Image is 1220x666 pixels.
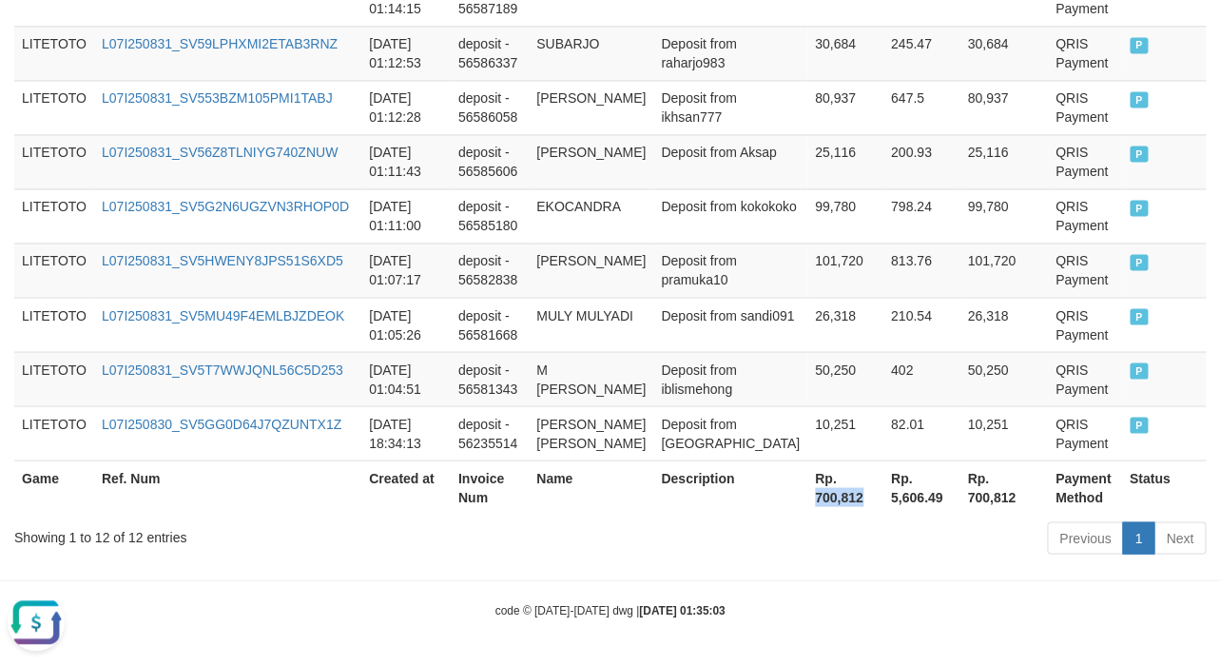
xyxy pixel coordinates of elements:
a: L07I250831_SV5T7WWJQNL56C5D253 [102,362,343,377]
td: [PERSON_NAME] [529,80,653,134]
td: 99,780 [807,188,883,243]
td: deposit - 56581668 [451,297,529,351]
td: QRIS Payment [1048,188,1122,243]
strong: [DATE] 01:35:03 [639,603,725,617]
td: SUBARJO [529,26,653,80]
td: deposit - 56586337 [451,26,529,80]
td: LITETOTO [14,405,94,460]
a: L07I250831_SV5G2N6UGZVN3RHOP0D [102,199,349,214]
th: Status [1122,460,1206,514]
td: 10,251 [807,405,883,460]
td: QRIS Payment [1048,134,1122,188]
td: [DATE] 01:12:28 [361,80,451,134]
td: deposit - 56582838 [451,243,529,297]
a: Next [1153,521,1206,554]
td: [DATE] 01:11:00 [361,188,451,243]
td: Deposit from iblismehong [653,351,807,405]
td: LITETOTO [14,351,94,405]
td: Deposit from raharjo983 [653,26,807,80]
th: Game [14,460,94,514]
td: 80,937 [959,80,1047,134]
th: Created at [361,460,451,514]
td: 30,684 [959,26,1047,80]
td: Deposit from ikhsan777 [653,80,807,134]
td: QRIS Payment [1048,243,1122,297]
td: [PERSON_NAME] [529,134,653,188]
span: PAID [1130,200,1149,216]
td: EKOCANDRA [529,188,653,243]
td: Deposit from kokokoko [653,188,807,243]
a: L07I250831_SV5HWENY8JPS51S6XD5 [102,253,343,268]
span: PAID [1130,37,1149,53]
td: deposit - 56585180 [451,188,529,243]
td: 200.93 [883,134,960,188]
a: Previous [1047,521,1123,554]
a: 1 [1122,521,1154,554]
td: 798.24 [883,188,960,243]
td: 82.01 [883,405,960,460]
td: 101,720 [807,243,883,297]
td: 813.76 [883,243,960,297]
span: PAID [1130,417,1149,433]
td: [DATE] 01:05:26 [361,297,451,351]
a: L07I250831_SV5MU49F4EMLBJZDEOK [102,307,344,323]
th: Rp. 700,812 [959,460,1047,514]
a: L07I250831_SV59LPHXMI2ETAB3RNZ [102,36,338,51]
td: deposit - 56586058 [451,80,529,134]
a: L07I250830_SV5GG0D64J7QZUNTX1Z [102,416,341,431]
td: Deposit from Aksap [653,134,807,188]
td: Deposit from pramuka10 [653,243,807,297]
small: code © [DATE]-[DATE] dwg | [495,603,726,617]
td: LITETOTO [14,26,94,80]
td: LITETOTO [14,243,94,297]
td: 80,937 [807,80,883,134]
td: M [PERSON_NAME] [529,351,653,405]
td: QRIS Payment [1048,26,1122,80]
th: Description [653,460,807,514]
td: 402 [883,351,960,405]
td: 245.47 [883,26,960,80]
td: 101,720 [959,243,1047,297]
td: LITETOTO [14,297,94,351]
td: deposit - 56581343 [451,351,529,405]
th: Payment Method [1048,460,1122,514]
td: 10,251 [959,405,1047,460]
div: Showing 1 to 12 of 12 entries [14,519,494,546]
span: PAID [1130,254,1149,270]
td: deposit - 56585606 [451,134,529,188]
td: [PERSON_NAME] [529,243,653,297]
td: LITETOTO [14,188,94,243]
td: QRIS Payment [1048,351,1122,405]
td: [DATE] 01:12:53 [361,26,451,80]
td: 26,318 [807,297,883,351]
td: [DATE] 01:11:43 [361,134,451,188]
td: 25,116 [807,134,883,188]
td: [DATE] 01:07:17 [361,243,451,297]
td: [DATE] 01:04:51 [361,351,451,405]
td: 30,684 [807,26,883,80]
th: Ref. Num [94,460,361,514]
td: MULY MULYADI [529,297,653,351]
td: QRIS Payment [1048,405,1122,460]
span: PAID [1130,308,1149,324]
td: 25,116 [959,134,1047,188]
td: 99,780 [959,188,1047,243]
td: LITETOTO [14,134,94,188]
td: Deposit from sandi091 [653,297,807,351]
th: Name [529,460,653,514]
span: PAID [1130,362,1149,379]
td: [PERSON_NAME] [PERSON_NAME] [529,405,653,460]
button: Open LiveChat chat widget [8,8,65,65]
th: Rp. 5,606.49 [883,460,960,514]
th: Rp. 700,812 [807,460,883,514]
td: deposit - 56235514 [451,405,529,460]
td: LITETOTO [14,80,94,134]
td: 50,250 [959,351,1047,405]
td: Deposit from [GEOGRAPHIC_DATA] [653,405,807,460]
td: 26,318 [959,297,1047,351]
td: 50,250 [807,351,883,405]
td: [DATE] 18:34:13 [361,405,451,460]
th: Invoice Num [451,460,529,514]
td: QRIS Payment [1048,80,1122,134]
td: QRIS Payment [1048,297,1122,351]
